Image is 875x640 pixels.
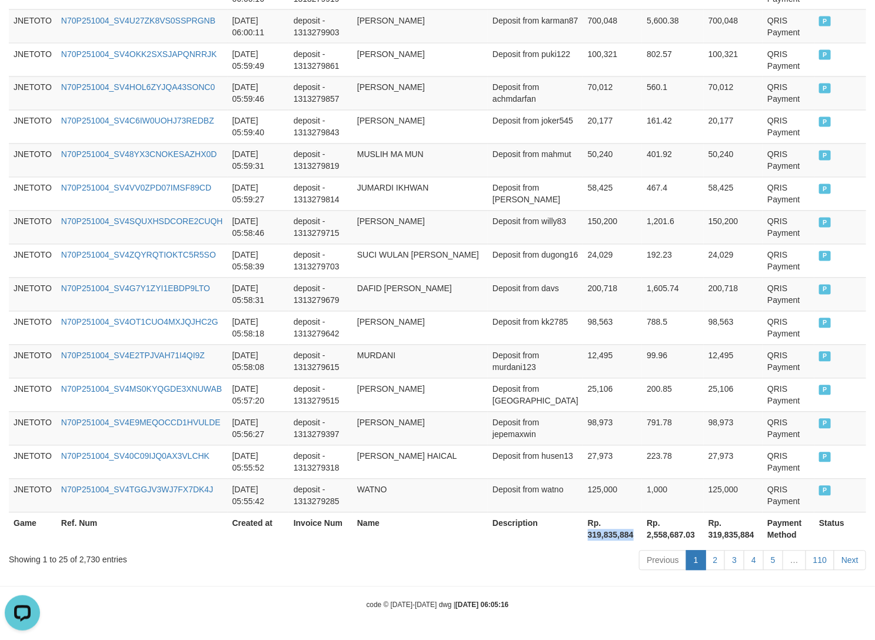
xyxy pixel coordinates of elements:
a: 2 [706,551,726,571]
td: 100,321 [704,43,763,76]
td: QRIS Payment [763,345,814,378]
td: Deposit from [PERSON_NAME] [488,177,583,211]
td: 12,495 [704,345,763,378]
a: N70P251004_SV4OT1CUO4MXJQJHC2G [61,318,218,327]
a: 5 [763,551,783,571]
td: [DATE] 06:00:11 [228,9,289,43]
td: deposit - 1313279861 [289,43,352,76]
td: 58,425 [583,177,643,211]
td: Deposit from jepemaxwin [488,412,583,445]
a: N70P251004_SV4E2TPJVAH71I4QI9Z [61,351,205,361]
td: QRIS Payment [763,144,814,177]
span: PAID [819,16,831,26]
td: Deposit from puki122 [488,43,583,76]
td: deposit - 1313279857 [289,76,352,110]
span: PAID [819,218,831,228]
td: 98,973 [583,412,643,445]
td: QRIS Payment [763,412,814,445]
td: JNETOTO [9,412,56,445]
td: deposit - 1313279843 [289,110,352,144]
td: deposit - 1313279285 [289,479,352,512]
th: Rp. 2,558,687.03 [642,512,703,546]
td: deposit - 1313279819 [289,144,352,177]
td: [PERSON_NAME] [352,211,488,244]
a: 110 [806,551,834,571]
td: QRIS Payment [763,311,814,345]
td: JNETOTO [9,43,56,76]
a: 1 [686,551,706,571]
td: 24,029 [583,244,643,278]
td: 25,106 [704,378,763,412]
th: Name [352,512,488,546]
td: 100,321 [583,43,643,76]
a: N70P251004_SV4E9MEQOCCD1HVULDE [61,418,221,428]
td: [PERSON_NAME] [352,110,488,144]
td: 58,425 [704,177,763,211]
a: N70P251004_SV4ZQYRQTIOKTC5R5SO [61,251,216,260]
td: 27,973 [583,445,643,479]
td: 98,563 [583,311,643,345]
td: [PERSON_NAME] HAICAL [352,445,488,479]
span: PAID [819,151,831,161]
td: 1,000 [642,479,703,512]
td: deposit - 1313279679 [289,278,352,311]
td: QRIS Payment [763,177,814,211]
td: 5,600.38 [642,9,703,43]
td: 192.23 [642,244,703,278]
a: N70P251004_SV4OKK2SXSJAPQNRRJK [61,49,217,59]
th: Created at [228,512,289,546]
td: 20,177 [583,110,643,144]
span: PAID [819,385,831,395]
td: QRIS Payment [763,9,814,43]
a: N70P251004_SV4VV0ZPD07IMSF89CD [61,184,211,193]
button: Open LiveChat chat widget [5,5,40,40]
td: [DATE] 05:56:27 [228,412,289,445]
td: WATNO [352,479,488,512]
td: 791.78 [642,412,703,445]
div: Showing 1 to 25 of 2,730 entries [9,549,356,566]
td: 125,000 [704,479,763,512]
td: Deposit from kk2785 [488,311,583,345]
td: [DATE] 05:59:40 [228,110,289,144]
td: 27,973 [704,445,763,479]
td: [PERSON_NAME] [352,412,488,445]
td: [DATE] 05:55:52 [228,445,289,479]
a: N70P251004_SV4G7Y1ZYI1EBDP9LTO [61,284,210,294]
td: QRIS Payment [763,211,814,244]
span: PAID [819,318,831,328]
td: [DATE] 05:59:46 [228,76,289,110]
a: N70P251004_SV40C09IJQ0AX3VLCHK [61,452,209,461]
td: 98,563 [704,311,763,345]
a: 4 [744,551,764,571]
td: 467.4 [642,177,703,211]
td: JNETOTO [9,445,56,479]
a: N70P251004_SV4SQUXHSDCORE2CUQH [61,217,223,226]
td: 223.78 [642,445,703,479]
td: 70,012 [704,76,763,110]
td: 802.57 [642,43,703,76]
td: [DATE] 05:59:31 [228,144,289,177]
a: 3 [724,551,744,571]
td: QRIS Payment [763,278,814,311]
td: JNETOTO [9,144,56,177]
th: Status [814,512,866,546]
td: QRIS Payment [763,479,814,512]
td: JNETOTO [9,211,56,244]
span: PAID [819,84,831,94]
td: DAFID [PERSON_NAME] [352,278,488,311]
td: 125,000 [583,479,643,512]
span: PAID [819,352,831,362]
td: 24,029 [704,244,763,278]
td: QRIS Payment [763,43,814,76]
td: [DATE] 05:59:27 [228,177,289,211]
td: 161.42 [642,110,703,144]
a: N70P251004_SV4TGGJV3WJ7FX7DK4J [61,485,213,495]
td: 200,718 [583,278,643,311]
td: [PERSON_NAME] [352,311,488,345]
td: 200,718 [704,278,763,311]
span: PAID [819,251,831,261]
td: JNETOTO [9,9,56,43]
td: JNETOTO [9,110,56,144]
td: deposit - 1313279318 [289,445,352,479]
td: JNETOTO [9,311,56,345]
